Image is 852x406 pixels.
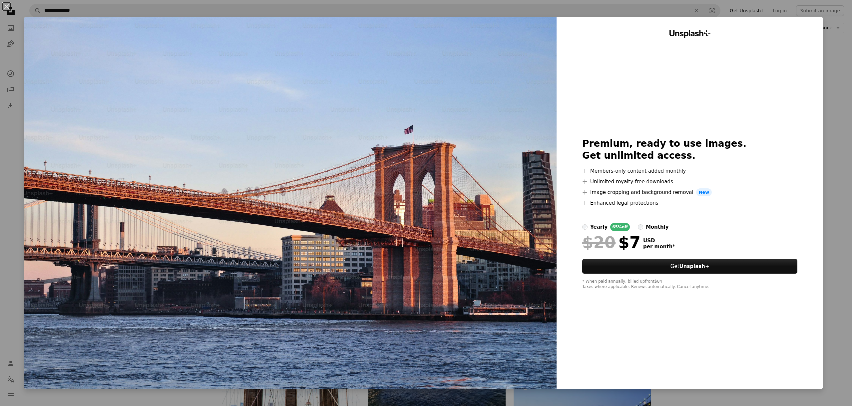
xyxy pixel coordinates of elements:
[582,224,588,230] input: yearly65%off
[638,224,643,230] input: monthly
[643,244,675,250] span: per month *
[679,263,709,269] strong: Unsplash+
[646,223,669,231] div: monthly
[582,167,797,175] li: Members-only content added monthly
[610,223,630,231] div: 65% off
[582,234,616,251] span: $20
[582,279,797,290] div: * When paid annually, billed upfront $84 Taxes where applicable. Renews automatically. Cancel any...
[582,259,797,274] button: GetUnsplash+
[643,238,675,244] span: USD
[582,138,797,162] h2: Premium, ready to use images. Get unlimited access.
[582,199,797,207] li: Enhanced legal protections
[582,234,640,251] div: $7
[590,223,608,231] div: yearly
[696,188,712,196] span: New
[582,178,797,186] li: Unlimited royalty-free downloads
[582,188,797,196] li: Image cropping and background removal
